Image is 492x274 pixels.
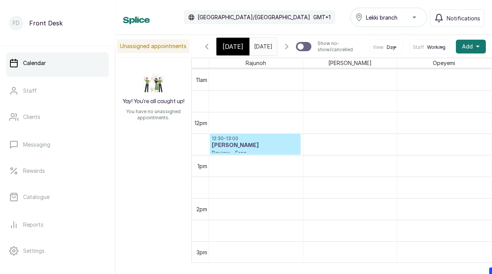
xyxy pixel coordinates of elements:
p: Settings [23,247,45,255]
p: Show no-show/cancelled [317,40,363,53]
div: 12pm [193,119,209,127]
span: Lekki branch [366,13,397,22]
p: Staff [23,87,37,95]
span: Add [462,43,473,50]
div: [DATE] [216,38,249,55]
span: [PERSON_NAME] [327,58,373,68]
a: Messaging [6,134,109,155]
span: Rajunoh [244,58,268,68]
p: Calendar [23,59,46,67]
p: Unassigned appointments [117,39,189,53]
div: 11am [194,76,209,84]
span: Notifications [447,14,480,22]
a: Clients [6,106,109,128]
button: ViewDay [373,44,400,50]
p: Clients [23,113,40,121]
p: GMT+1 [313,13,331,21]
div: 1pm [196,162,209,170]
p: Front Desk [29,18,63,28]
a: Settings [6,240,109,262]
p: Catalogue [23,193,50,201]
div: 3pm [195,248,209,256]
p: FD [13,19,20,27]
p: Reports [23,221,43,229]
p: 12:30 - 13:00 [212,135,299,142]
span: [DATE] [223,42,243,51]
a: Rewards [6,160,109,182]
p: Messaging [23,141,50,149]
p: Rewards [23,167,45,175]
a: Staff [6,80,109,102]
p: Review - Free [212,149,299,157]
p: [GEOGRAPHIC_DATA]/[GEOGRAPHIC_DATA] [198,13,310,21]
p: You have no unassigned appointments. [120,109,187,121]
span: View [373,44,384,50]
button: Notifications [430,9,484,27]
a: Calendar [6,52,109,74]
div: 2pm [195,205,209,213]
a: Reports [6,214,109,236]
a: Catalogue [6,186,109,208]
button: Add [456,40,486,53]
span: Opeyemi [431,58,457,68]
h2: Yay! You’re all caught up! [123,98,184,105]
span: Staff [413,44,424,50]
span: Day [387,44,396,50]
button: StaffWorking [413,44,446,50]
span: Working [427,44,445,50]
button: Lekki branch [350,8,427,27]
h3: [PERSON_NAME] [212,142,299,149]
